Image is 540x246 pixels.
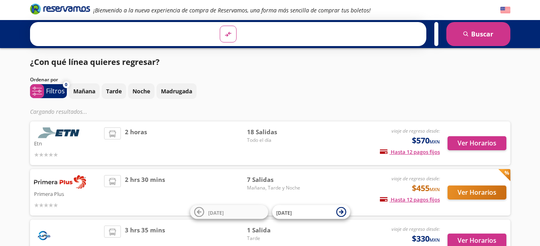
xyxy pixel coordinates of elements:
[128,83,155,99] button: Noche
[412,233,440,245] span: $330
[161,87,192,95] p: Madrugada
[157,83,197,99] button: Madrugada
[93,6,371,14] em: ¡Bienvenido a la nueva experiencia de compra de Reservamos, una forma más sencilla de comprar tus...
[106,87,122,95] p: Tarde
[247,127,303,137] span: 18 Salidas
[412,182,440,194] span: $455
[430,186,440,192] small: MXN
[380,148,440,155] span: Hasta 12 pagos fijos
[208,209,224,216] span: [DATE]
[247,184,303,192] span: Mañana, Tarde y Noche
[190,205,268,219] button: [DATE]
[448,136,506,150] button: Ver Horarios
[391,226,440,232] em: viaje de regreso desde:
[34,138,100,148] p: Etn
[65,81,67,88] span: 0
[430,237,440,243] small: MXN
[125,127,147,159] span: 2 horas
[500,5,510,15] button: English
[30,84,67,98] button: 0Filtros
[125,175,165,210] span: 2 hrs 30 mins
[30,108,87,115] em: Cargando resultados ...
[272,205,350,219] button: [DATE]
[412,135,440,147] span: $570
[380,196,440,203] span: Hasta 12 pagos fijos
[247,226,303,235] span: 1 Salida
[247,175,303,184] span: 7 Salidas
[34,127,86,138] img: Etn
[34,189,100,198] p: Primera Plus
[69,83,100,99] button: Mañana
[30,3,90,15] i: Brand Logo
[73,87,95,95] p: Mañana
[30,3,90,17] a: Brand Logo
[446,22,510,46] button: Buscar
[247,137,303,144] span: Todo el día
[247,235,303,242] span: Tarde
[30,76,58,83] p: Ordenar por
[132,87,150,95] p: Noche
[430,139,440,145] small: MXN
[391,175,440,182] em: viaje de regreso desde:
[102,83,126,99] button: Tarde
[34,226,54,246] img: AIP Turismo
[46,86,65,96] p: Filtros
[30,56,160,68] p: ¿Con qué línea quieres regresar?
[448,186,506,200] button: Ver Horarios
[276,209,292,216] span: [DATE]
[34,175,86,189] img: Primera Plus
[391,127,440,134] em: viaje de regreso desde:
